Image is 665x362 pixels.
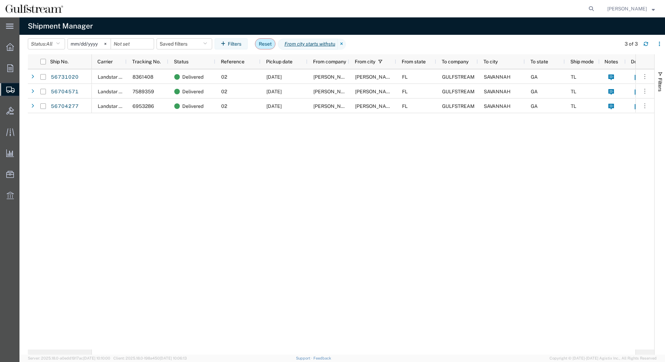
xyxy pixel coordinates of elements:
[182,99,203,113] span: Delivered
[266,89,282,94] span: 09/03/2025
[266,103,282,109] span: 09/03/2025
[215,38,248,49] button: Filters
[484,103,511,109] span: SAVANNAH
[296,356,313,360] a: Support
[221,74,227,80] span: 02
[98,74,143,80] span: Landstar System Inc
[484,89,511,94] span: SAVANNAH
[355,89,395,94] span: STUART
[182,70,203,84] span: Delivered
[313,89,409,94] span: DAHER AEROSTRUCTURES INC
[83,356,110,360] span: [DATE] 10:10:00
[50,72,79,83] a: 56731020
[607,5,647,13] span: TROY CROSS
[571,89,576,94] span: TL
[483,59,498,64] span: To city
[571,103,576,109] span: TL
[28,38,65,49] button: Status:All
[571,74,576,80] span: TL
[402,103,408,109] span: FL
[402,59,426,64] span: From state
[221,89,227,94] span: 02
[550,355,657,361] span: Copyright © [DATE]-[DATE] Agistix Inc., All Rights Reserved
[68,39,111,49] input: Not set
[132,59,161,64] span: Tracking No.
[625,40,638,48] div: 3 of 3
[530,59,548,64] span: To state
[28,17,93,35] h4: Shipment Manager
[313,356,331,360] a: Feedback
[50,86,79,97] a: 56704571
[221,59,245,64] span: Reference
[442,89,474,94] span: GULFSTREAM
[531,74,538,80] span: GA
[113,356,187,360] span: Client: 2025.18.0-198a450
[355,74,395,80] span: STUART
[531,103,538,109] span: GA
[442,74,474,80] span: GULFSTREAM
[50,59,69,64] span: Ship No.
[160,356,187,360] span: [DATE] 10:06:13
[313,59,346,64] span: From company
[631,59,642,64] span: Docs
[570,59,594,64] span: Ship mode
[313,74,409,80] span: DAHER AEROSTRUCTURES INC
[604,59,618,64] span: Notes
[442,103,474,109] span: GULFSTREAM
[266,74,282,80] span: 09/05/2025
[157,38,212,49] button: Saved filters
[266,59,293,64] span: Pickup date
[255,38,275,49] button: Reset
[531,89,538,94] span: GA
[182,84,203,99] span: Delivered
[98,89,143,94] span: Landstar System Inc
[133,74,153,80] span: 8361408
[442,59,468,64] span: To company
[285,40,328,48] i: From city starts with
[46,41,53,47] span: All
[98,103,143,109] span: Landstar System Inc
[607,5,655,13] button: [PERSON_NAME]
[5,3,64,14] img: logo
[221,103,227,109] span: 02
[484,74,511,80] span: SAVANNAH
[402,89,408,94] span: FL
[133,89,154,94] span: 7589359
[278,39,338,50] span: From city starts with stu
[355,59,375,64] span: From city
[111,39,154,49] input: Not set
[28,356,110,360] span: Server: 2025.18.0-a0edd1917ac
[133,103,154,109] span: 6953286
[97,59,113,64] span: Carrier
[355,103,395,109] span: STUART
[657,78,663,92] span: Filters
[174,59,189,64] span: Status
[50,101,79,112] a: 56704277
[313,103,409,109] span: DAHER AEROSTRUCTURES INC
[402,74,408,80] span: FL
